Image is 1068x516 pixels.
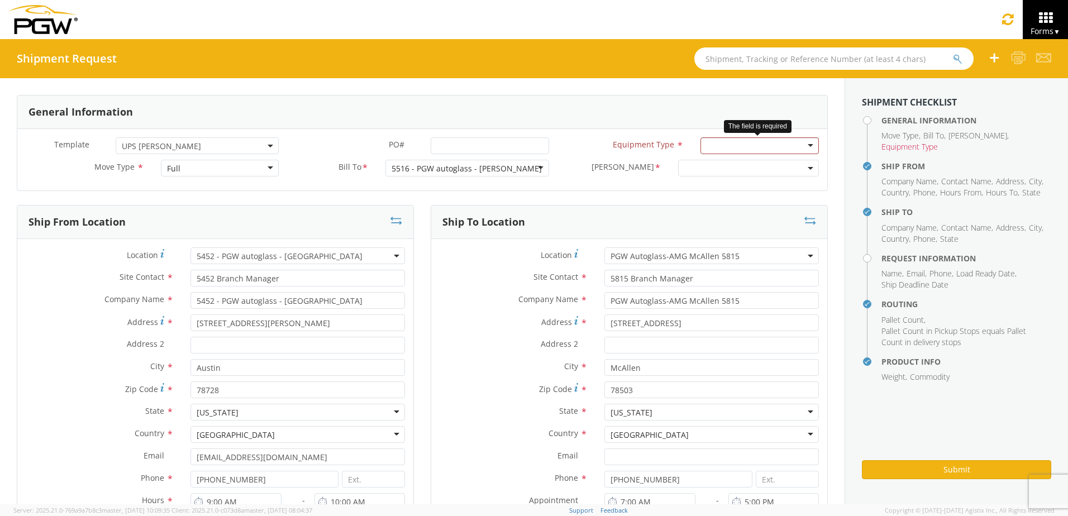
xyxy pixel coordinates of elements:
span: Move Type [881,130,919,141]
span: Company Name [518,294,578,304]
input: Ext. [756,471,819,488]
span: Load Ready Date [956,268,1015,279]
li: , [881,314,926,326]
a: Feedback [600,506,628,514]
span: Country [881,233,909,244]
span: PO# [389,139,404,150]
li: , [881,176,938,187]
span: Hours [142,495,164,505]
li: , [913,233,937,245]
div: [US_STATE] [611,407,652,418]
li: , [907,268,927,279]
span: 5452 - PGW autoglass - Austin [190,247,405,264]
span: Server: 2025.21.0-769a9a7b8c3 [13,506,170,514]
span: UPS Michael Hanks [116,137,279,154]
span: Address 2 [127,338,164,349]
span: Address 2 [541,338,578,349]
h4: Product Info [881,357,1051,366]
span: State [145,405,164,416]
span: UPS Michael Hanks [122,141,273,151]
h4: General Information [881,116,1051,125]
li: , [956,268,1017,279]
span: Phone [929,268,952,279]
h3: Ship To Location [442,217,525,228]
span: Pallet Count [881,314,924,325]
img: pgw-form-logo-1aaa8060b1cc70fad034.png [8,5,78,34]
span: Bill Code [592,161,654,174]
li: , [1029,222,1043,233]
span: Pallet Count in Pickup Stops equals Pallet Count in delivery stops [881,326,1026,347]
span: Zip Code [539,384,572,394]
span: Hours To [986,187,1018,198]
h4: Request Information [881,254,1051,262]
span: Bill To [338,161,361,174]
span: Equipment Type [613,139,674,150]
span: - [716,495,719,505]
span: Email [144,450,164,461]
span: Address [996,222,1024,233]
span: City [564,361,578,371]
span: Site Contact [533,271,578,282]
span: Appointment [529,495,578,505]
span: Template [54,139,89,150]
span: master, [DATE] 10:09:35 [102,506,170,514]
div: The field is required [724,120,792,133]
span: Location [127,250,158,260]
span: 5452 - PGW autoglass - Austin [197,251,399,261]
span: Address [541,317,572,327]
span: Site Contact [120,271,164,282]
input: Ext. [342,471,405,488]
li: , [881,187,910,198]
span: [PERSON_NAME] [948,130,1007,141]
div: [GEOGRAPHIC_DATA] [197,429,275,441]
span: master, [DATE] 08:04:37 [244,506,312,514]
li: , [923,130,946,141]
span: Ship Deadline Date [881,279,948,290]
h3: General Information [28,107,133,118]
span: ▼ [1053,27,1060,36]
span: Address [996,176,1024,187]
span: Zip Code [125,384,158,394]
span: Client: 2025.21.0-c073d8a [171,506,312,514]
span: Company Name [881,176,937,187]
span: Phone [555,472,578,483]
span: Company Name [104,294,164,304]
li: , [929,268,953,279]
h3: Ship From Location [28,217,126,228]
span: Address [127,317,158,327]
span: - [302,495,305,505]
li: , [996,222,1026,233]
div: Full [167,163,180,174]
a: Support [569,506,593,514]
li: , [940,187,983,198]
span: Country [881,187,909,198]
input: Shipment, Tracking or Reference Number (at least 4 chars) [694,47,974,70]
h4: Ship To [881,208,1051,216]
li: , [941,222,993,233]
span: State [1022,187,1041,198]
span: City [1029,176,1042,187]
span: Forms [1031,26,1060,36]
div: 5516 - PGW autoglass - [PERSON_NAME] [392,163,542,174]
h4: Routing [881,300,1051,308]
li: , [948,130,1009,141]
span: Move Type [94,161,135,172]
span: Phone [141,472,164,483]
h4: Ship From [881,162,1051,170]
span: Country [549,428,578,438]
li: , [1029,176,1043,187]
li: , [881,222,938,233]
li: , [881,130,921,141]
span: PGW Autoglass-AMG McAllen 5815 [604,247,819,264]
li: , [941,176,993,187]
span: PGW Autoglass-AMG McAllen 5815 [611,251,813,261]
span: Hours From [940,187,981,198]
span: City [150,361,164,371]
span: Location [541,250,572,260]
li: , [881,268,904,279]
li: , [881,371,907,383]
li: , [996,176,1026,187]
span: Country [135,428,164,438]
li: , [986,187,1019,198]
button: Submit [862,460,1051,479]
